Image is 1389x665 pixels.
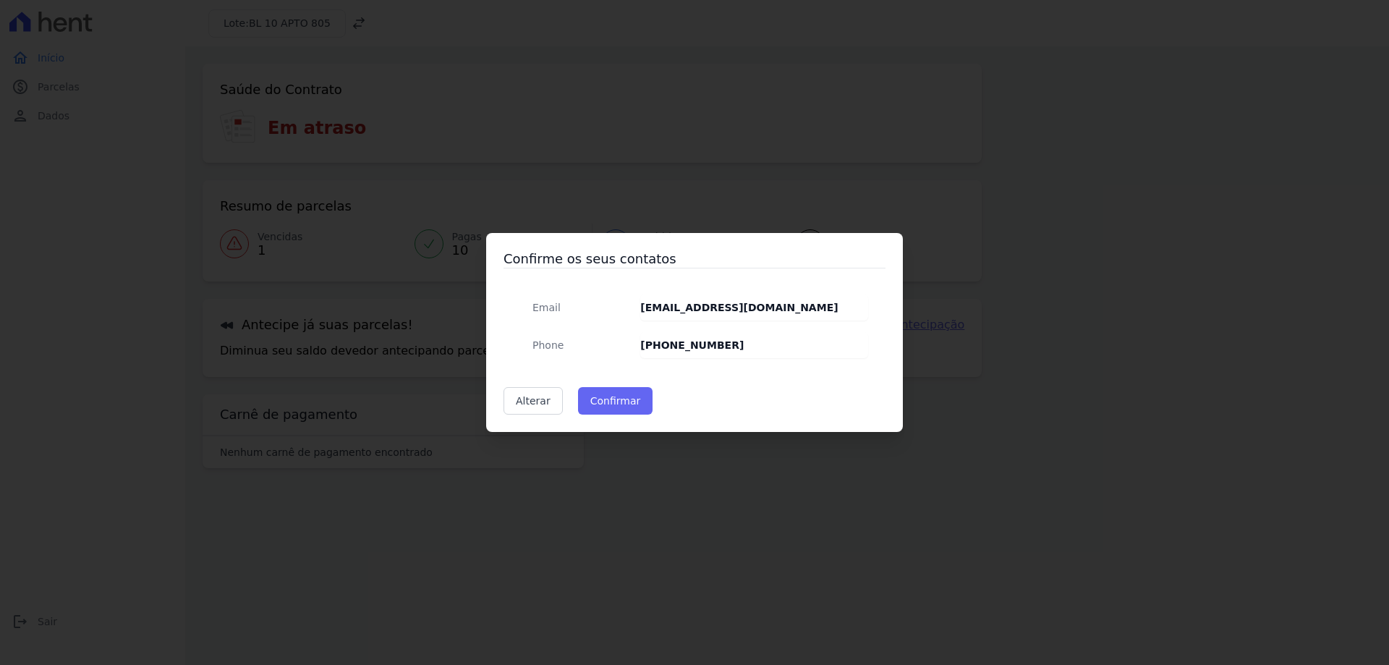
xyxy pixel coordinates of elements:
[532,302,561,313] span: translation missing: pt-BR.public.contracts.modal.confirmation.email
[504,250,885,268] h3: Confirme os seus contatos
[532,339,564,351] span: translation missing: pt-BR.public.contracts.modal.confirmation.phone
[504,387,563,415] a: Alterar
[578,387,653,415] button: Confirmar
[640,302,838,313] strong: [EMAIL_ADDRESS][DOMAIN_NAME]
[640,339,744,351] strong: [PHONE_NUMBER]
